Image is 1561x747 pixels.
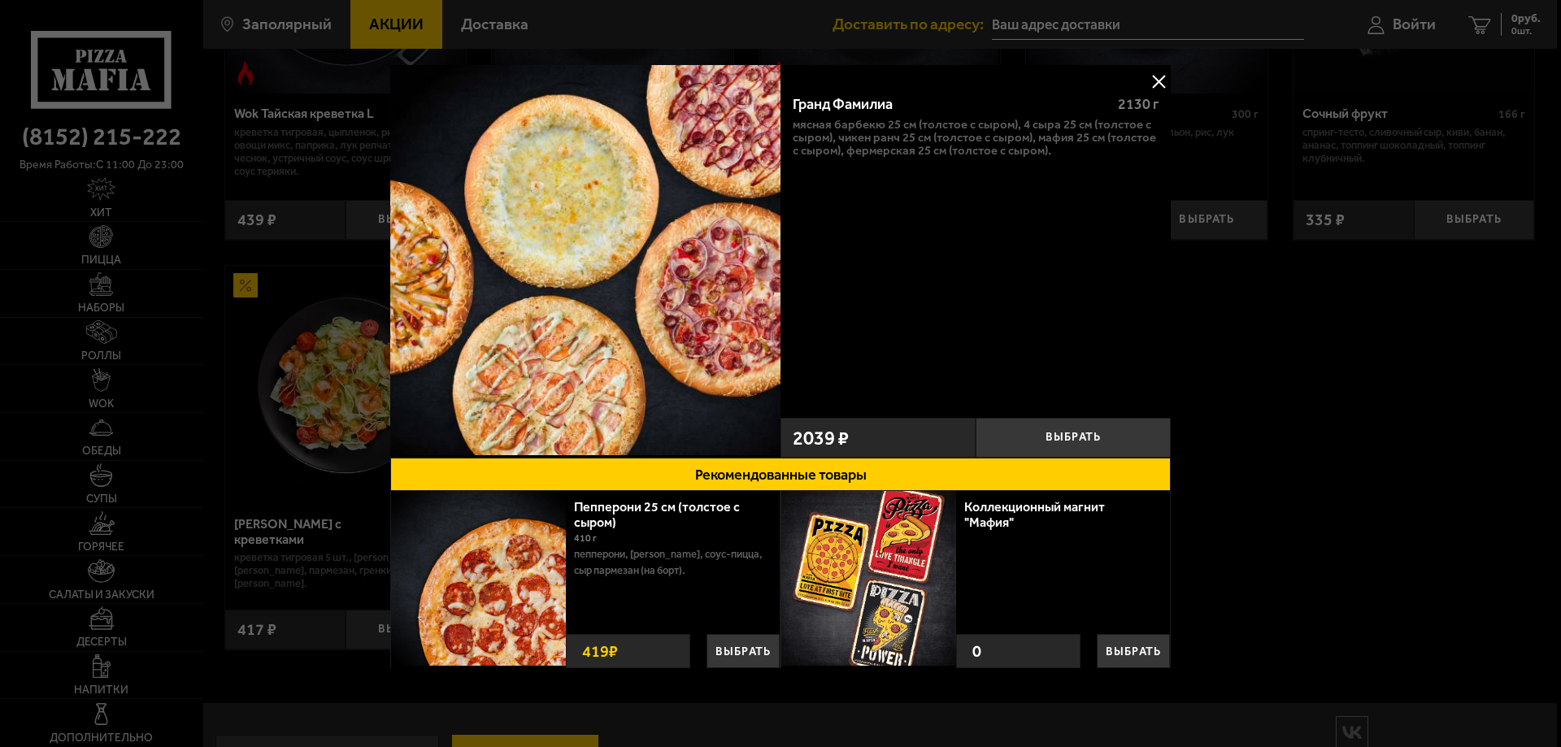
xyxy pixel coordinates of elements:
a: Пепперони 25 см (толстое с сыром) [574,499,740,530]
strong: 0 [968,635,985,667]
a: Гранд Фамилиа [390,65,780,458]
button: Выбрать [1097,634,1170,668]
span: 2039 ₽ [793,428,849,448]
button: Выбрать [976,418,1171,458]
button: Выбрать [707,634,780,668]
button: Рекомендованные товары [390,458,1171,491]
strong: 419 ₽ [578,635,622,667]
a: Коллекционный магнит "Мафия" [964,499,1105,530]
p: Мясная Барбекю 25 см (толстое с сыром), 4 сыра 25 см (толстое с сыром), Чикен Ранч 25 см (толстое... [793,118,1159,157]
img: Гранд Фамилиа [390,65,780,455]
span: 2130 г [1118,95,1159,113]
span: 410 г [574,532,597,544]
p: пепперони, [PERSON_NAME], соус-пицца, сыр пармезан (на борт). [574,546,767,579]
div: Гранд Фамилиа [793,96,1104,114]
